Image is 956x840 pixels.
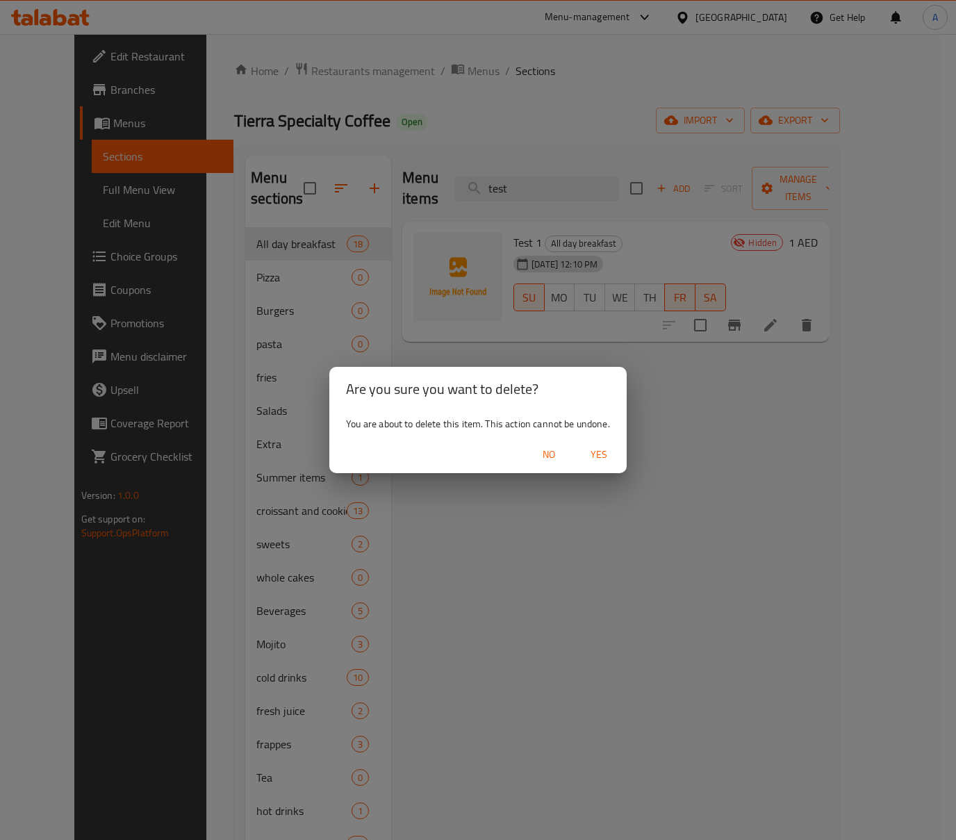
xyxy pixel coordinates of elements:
[532,446,566,463] span: No
[582,446,616,463] span: Yes
[527,442,571,468] button: No
[329,411,627,436] div: You are about to delete this item. This action cannot be undone.
[346,378,610,400] h2: Are you sure you want to delete?
[577,442,621,468] button: Yes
